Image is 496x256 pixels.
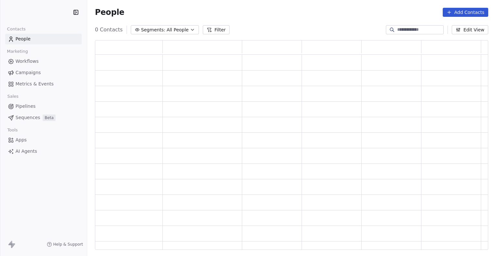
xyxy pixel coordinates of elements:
a: Workflows [5,56,82,67]
span: 0 Contacts [95,26,123,34]
span: Tools [5,125,20,135]
button: Edit View [452,25,488,34]
span: Help & Support [53,242,83,247]
span: Contacts [4,24,28,34]
a: Metrics & Events [5,79,82,89]
span: People [95,7,124,17]
span: Campaigns [15,69,41,76]
a: Pipelines [5,101,82,112]
a: Campaigns [5,67,82,78]
span: AI Agents [15,148,37,155]
span: Sequences [15,114,40,121]
a: AI Agents [5,146,82,157]
button: Add Contacts [443,8,488,17]
button: Filter [203,25,230,34]
span: All People [167,27,189,33]
span: Metrics & Events [15,81,54,87]
span: Marketing [4,47,31,56]
span: People [15,36,31,42]
span: Segments: [141,27,165,33]
span: Sales [5,92,21,101]
a: Apps [5,135,82,145]
span: Apps [15,137,27,143]
a: SequencesBeta [5,112,82,123]
a: People [5,34,82,44]
a: Help & Support [47,242,83,247]
span: Beta [43,115,56,121]
span: Pipelines [15,103,36,110]
span: Workflows [15,58,39,65]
